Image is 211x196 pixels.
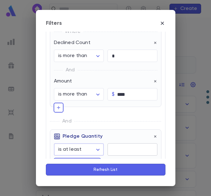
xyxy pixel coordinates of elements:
div: is more than [54,88,104,100]
span: is more than [58,92,87,97]
div: Amount [50,74,157,84]
p: And [66,66,75,74]
span: is at least [58,147,82,152]
button: Refresh List [46,164,165,176]
p: And [62,117,71,126]
div: is at least [54,144,104,156]
div: Declined Count [50,36,157,46]
p: $ [112,91,115,97]
div: is more than [54,50,104,62]
button: IncludePledges... [54,158,101,168]
p: Where [65,27,81,36]
span: is more than [58,53,87,58]
div: Filters [46,20,62,27]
